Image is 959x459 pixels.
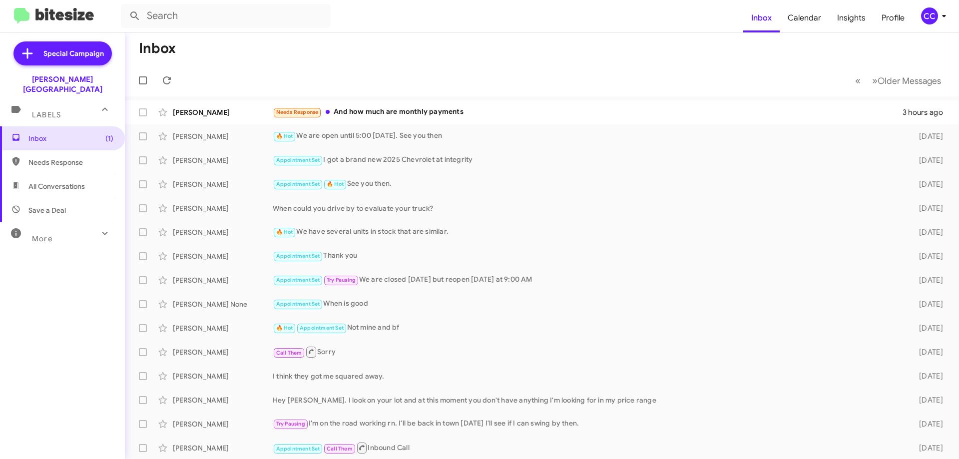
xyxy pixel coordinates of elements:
a: Profile [874,3,913,32]
div: I'm on the road working rn. I'll be back in town [DATE] I'll see if I can swing by then. [273,418,903,430]
span: Older Messages [878,75,941,86]
span: Appointment Set [276,301,320,307]
div: When is good [273,298,903,310]
span: Needs Response [276,109,319,115]
div: [DATE] [903,419,951,429]
span: Appointment Set [276,157,320,163]
div: [DATE] [903,347,951,357]
button: Previous [849,70,867,91]
div: [PERSON_NAME] [173,275,273,285]
div: [PERSON_NAME] [173,107,273,117]
span: Appointment Set [300,325,344,331]
div: [DATE] [903,227,951,237]
div: Thank you [273,250,903,262]
div: [PERSON_NAME] [173,251,273,261]
div: [PERSON_NAME] [173,203,273,213]
span: Appointment Set [276,253,320,259]
div: [PERSON_NAME] [173,395,273,405]
span: 🔥 Hot [276,325,293,331]
a: Special Campaign [13,41,112,65]
span: Call Them [276,350,302,356]
div: [PERSON_NAME] [173,443,273,453]
div: [PERSON_NAME] [173,419,273,429]
div: [DATE] [903,203,951,213]
a: Insights [829,3,874,32]
div: 3 hours ago [903,107,951,117]
div: Not mine and bf [273,322,903,334]
div: [DATE] [903,275,951,285]
span: 🔥 Hot [276,229,293,235]
button: Next [866,70,947,91]
span: Appointment Set [276,277,320,283]
div: CC [921,7,938,24]
div: [PERSON_NAME] None [173,299,273,309]
div: Hey [PERSON_NAME]. I look on your lot and at this moment you don't have anything I'm looking for ... [273,395,903,405]
div: Inbound Call [273,442,903,454]
span: More [32,234,52,243]
input: Search [121,4,331,28]
a: Inbox [743,3,780,32]
span: « [855,74,861,87]
span: 🔥 Hot [276,133,293,139]
div: [DATE] [903,395,951,405]
h1: Inbox [139,40,176,56]
span: Appointment Set [276,446,320,452]
div: We have several units in stock that are similar. [273,226,903,238]
div: [PERSON_NAME] [173,323,273,333]
div: See you then. [273,178,903,190]
span: 🔥 Hot [327,181,344,187]
span: Labels [32,110,61,119]
div: [DATE] [903,443,951,453]
div: I think they got me squared away. [273,371,903,381]
div: When could you drive by to evaluate your truck? [273,203,903,213]
span: Special Campaign [43,48,104,58]
div: And how much are monthly payments [273,106,903,118]
div: [DATE] [903,131,951,141]
span: » [872,74,878,87]
nav: Page navigation example [850,70,947,91]
div: [PERSON_NAME] [173,227,273,237]
div: Sorry [273,346,903,358]
span: Needs Response [28,157,113,167]
div: We are closed [DATE] but reopen [DATE] at 9:00 AM [273,274,903,286]
span: Call Them [327,446,353,452]
span: Save a Deal [28,205,66,215]
div: [PERSON_NAME] [173,155,273,165]
div: [DATE] [903,251,951,261]
div: [DATE] [903,323,951,333]
div: [PERSON_NAME] [173,347,273,357]
span: All Conversations [28,181,85,191]
span: Inbox [28,133,113,143]
a: Calendar [780,3,829,32]
span: Try Pausing [327,277,356,283]
div: I got a brand new 2025 Chevrolet at integrity [273,154,903,166]
div: [PERSON_NAME] [173,371,273,381]
div: [PERSON_NAME] [173,179,273,189]
span: Appointment Set [276,181,320,187]
button: CC [913,7,948,24]
span: (1) [105,133,113,143]
div: [DATE] [903,155,951,165]
div: We are open until 5:00 [DATE]. See you then [273,130,903,142]
div: [DATE] [903,299,951,309]
div: [DATE] [903,179,951,189]
div: [PERSON_NAME] [173,131,273,141]
div: [DATE] [903,371,951,381]
span: Try Pausing [276,421,305,427]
